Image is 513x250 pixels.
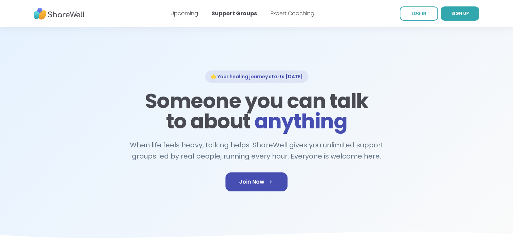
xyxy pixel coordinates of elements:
[441,6,479,21] a: SIGN UP
[225,172,288,191] a: Join Now
[126,140,387,162] h2: When life feels heavy, talking helps. ShareWell gives you unlimited support groups led by real pe...
[254,107,347,136] span: anything
[451,11,469,16] span: SIGN UP
[171,9,198,17] a: Upcoming
[205,70,308,83] div: 🌟 Your healing journey starts [DATE]
[271,9,314,17] a: Expert Coaching
[412,11,426,16] span: LOG IN
[143,91,371,131] h1: Someone you can talk to about
[400,6,438,21] a: LOG IN
[239,178,274,186] span: Join Now
[212,9,257,17] a: Support Groups
[34,4,85,23] img: ShareWell Nav Logo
